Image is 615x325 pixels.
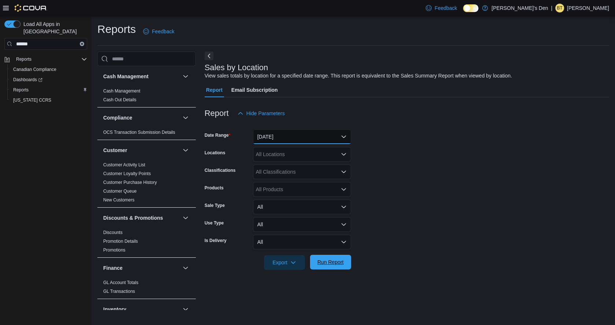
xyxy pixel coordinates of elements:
button: Open list of options [341,186,347,192]
span: Dashboards [10,75,87,84]
button: Export [264,255,305,270]
a: Discounts [103,230,123,235]
span: Washington CCRS [10,96,87,105]
button: Next [205,52,213,60]
span: Promotion Details [103,238,138,244]
label: Sale Type [205,203,225,208]
h3: Customer [103,147,127,154]
button: Inventory [103,306,180,313]
span: Customer Purchase History [103,179,157,185]
button: Discounts & Promotions [181,213,190,222]
h3: Report [205,109,229,118]
h3: Cash Management [103,73,149,80]
div: Discounts & Promotions [97,228,196,257]
button: Customer [103,147,180,154]
span: BT [557,4,562,12]
span: Promotions [103,247,126,253]
h1: Reports [97,22,136,37]
button: Cash Management [181,72,190,81]
button: Customer [181,146,190,155]
a: Promotions [103,247,126,253]
span: Feedback [152,28,174,35]
button: Compliance [103,114,180,121]
button: Open list of options [341,169,347,175]
a: Reports [10,86,31,94]
a: Customer Activity List [103,162,145,167]
button: Compliance [181,113,190,122]
p: | [551,4,552,12]
button: All [253,217,351,232]
button: Open list of options [341,151,347,157]
h3: Compliance [103,114,132,121]
span: Reports [13,55,87,64]
span: New Customers [103,197,134,203]
div: Customer [97,160,196,207]
div: Compliance [97,128,196,140]
button: Clear input [80,42,84,46]
label: Locations [205,150,225,156]
span: Email Subscription [231,83,278,97]
a: Customer Queue [103,189,137,194]
a: [US_STATE] CCRS [10,96,54,105]
div: Finance [97,278,196,299]
a: Customer Purchase History [103,180,157,185]
span: Load All Apps in [GEOGRAPHIC_DATA] [20,20,87,35]
span: Customer Activity List [103,162,145,168]
a: Cash Management [103,88,140,94]
p: [PERSON_NAME]'s Den [492,4,548,12]
a: Dashboards [10,75,45,84]
span: Run Report [317,258,344,266]
label: Classifications [205,167,236,173]
span: Reports [10,86,87,94]
a: Dashboards [7,75,90,85]
button: [US_STATE] CCRS [7,95,90,105]
h3: Sales by Location [205,63,268,72]
span: Cash Out Details [103,97,137,103]
button: Hide Parameters [235,106,288,121]
span: Canadian Compliance [13,67,56,72]
h3: Inventory [103,306,126,313]
span: Customer Loyalty Points [103,171,151,177]
nav: Complex example [4,51,87,124]
span: Discounts [103,230,123,235]
span: [US_STATE] CCRS [13,97,51,103]
button: Inventory [181,305,190,314]
a: GL Account Totals [103,280,138,285]
img: Cova [15,4,47,12]
a: Feedback [140,24,177,39]
div: Brittany Thomas [555,4,564,12]
span: Reports [16,56,31,62]
span: Dashboards [13,77,42,83]
a: OCS Transaction Submission Details [103,130,175,135]
label: Date Range [205,132,231,138]
button: Discounts & Promotions [103,214,180,222]
div: Cash Management [97,87,196,107]
button: Reports [7,85,90,95]
span: Report [206,83,223,97]
span: Reports [13,87,29,93]
button: Finance [103,264,180,272]
button: All [253,235,351,249]
span: Export [268,255,301,270]
span: GL Transactions [103,288,135,294]
button: All [253,200,351,214]
h3: Finance [103,264,123,272]
span: GL Account Totals [103,280,138,286]
a: Customer Loyalty Points [103,171,151,176]
a: GL Transactions [103,289,135,294]
button: Reports [1,54,90,64]
span: Feedback [435,4,457,12]
label: Is Delivery [205,238,227,243]
h3: Discounts & Promotions [103,214,163,222]
label: Products [205,185,224,191]
button: Canadian Compliance [7,64,90,75]
a: Feedback [423,1,460,15]
p: [PERSON_NAME] [567,4,609,12]
div: View sales totals by location for a specified date range. This report is equivalent to the Sales ... [205,72,512,80]
span: Cash Management [103,88,140,94]
button: Reports [13,55,34,64]
button: Cash Management [103,73,180,80]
